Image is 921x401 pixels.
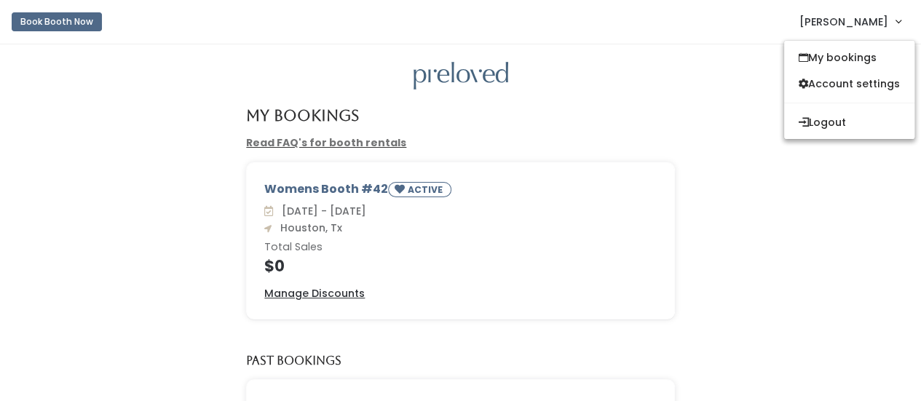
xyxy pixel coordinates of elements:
[12,6,102,38] a: Book Booth Now
[408,183,446,196] small: ACTIVE
[264,242,657,253] h6: Total Sales
[414,62,508,90] img: preloved logo
[785,6,915,37] a: [PERSON_NAME]
[246,135,406,150] a: Read FAQ's for booth rentals
[246,107,359,124] h4: My Bookings
[784,44,914,71] a: My bookings
[784,109,914,135] button: Logout
[246,354,341,368] h5: Past Bookings
[276,204,366,218] span: [DATE] - [DATE]
[274,221,342,235] span: Houston, Tx
[264,258,657,274] h4: $0
[12,12,102,31] button: Book Booth Now
[264,286,365,301] a: Manage Discounts
[264,180,657,203] div: Womens Booth #42
[784,71,914,97] a: Account settings
[799,14,888,30] span: [PERSON_NAME]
